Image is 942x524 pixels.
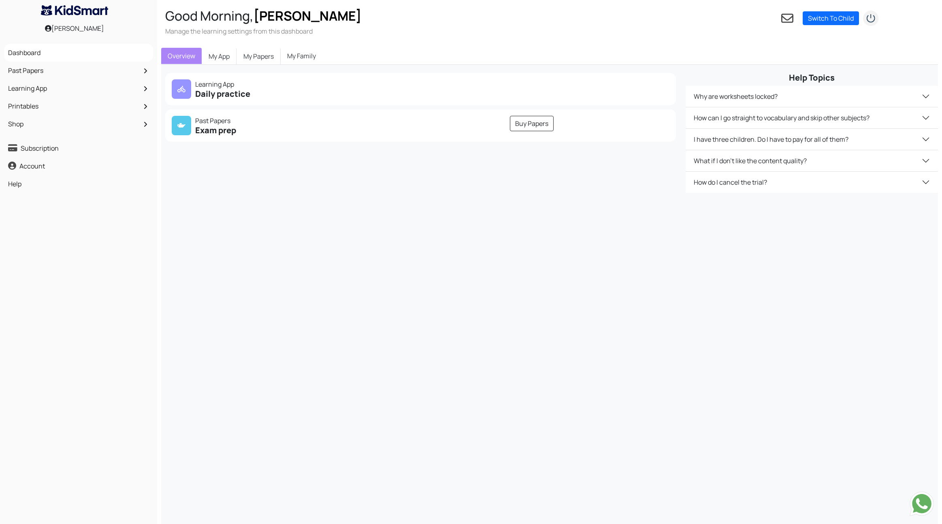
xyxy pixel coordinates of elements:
a: Subscription [6,141,151,155]
a: Dashboard [6,46,151,60]
h3: Manage the learning settings from this dashboard [165,27,362,36]
h5: Daily practice [172,89,416,99]
a: Account [6,159,151,173]
img: Send whatsapp message to +442080035976 [910,492,934,516]
button: What if I don't like the content quality? [686,150,938,171]
a: My Papers [237,48,281,65]
p: Learning App [172,79,416,89]
p: Past Papers [172,116,416,126]
a: Help [6,177,151,191]
a: My App [202,48,237,65]
a: Printables [6,99,151,113]
a: Buy Papers [510,116,554,131]
button: Why are worksheets locked? [686,86,938,107]
button: I have three children. Do I have to pay for all of them? [686,129,938,150]
a: Past Papers [6,64,151,77]
a: Switch To Child [803,11,859,25]
span: [PERSON_NAME] [254,7,362,25]
img: KidSmart logo [41,5,108,15]
button: How can I go straight to vocabulary and skip other subjects? [686,107,938,128]
button: How do I cancel the trial? [686,172,938,193]
a: My Family [281,48,322,64]
h2: Good Morning, [165,8,362,23]
img: logout2.png [863,10,879,26]
h5: Exam prep [172,126,416,135]
a: Learning App [6,81,151,95]
h5: Help Topics [686,73,938,83]
a: Shop [6,117,151,131]
a: Overview [161,48,202,64]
